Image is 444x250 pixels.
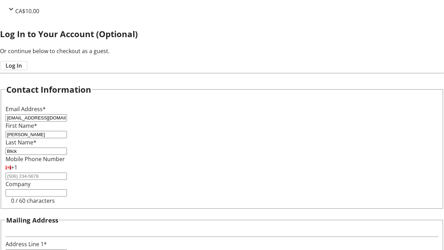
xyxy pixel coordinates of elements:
label: First Name* [6,122,37,130]
tr-character-limit: 0 / 60 characters [11,197,55,205]
span: CA$10.00 [15,7,39,15]
label: Company [6,180,31,188]
input: (506) 234-5678 [6,173,67,180]
label: Address Line 1* [6,240,47,248]
h3: Mailing Address [6,215,58,225]
span: Log In [6,61,22,70]
label: Mobile Phone Number [6,155,65,163]
label: Email Address* [6,105,46,113]
label: Last Name* [6,139,36,146]
h2: Contact Information [6,83,91,96]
